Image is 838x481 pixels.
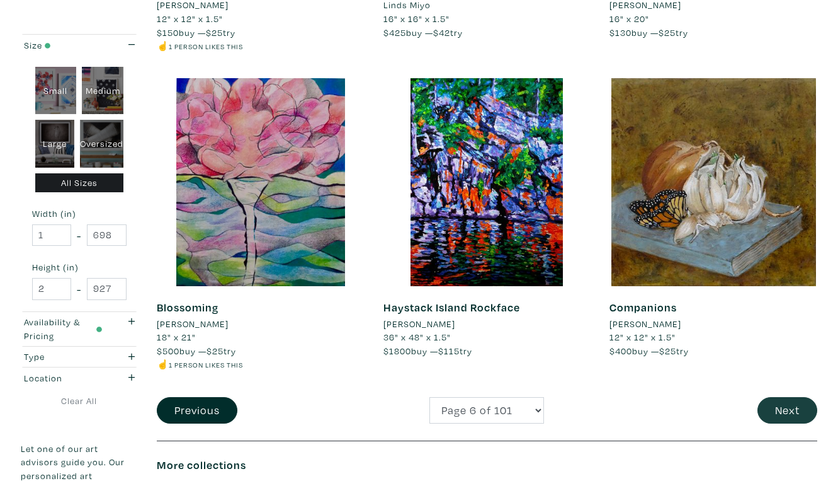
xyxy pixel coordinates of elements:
[32,263,127,272] small: Height (in)
[77,281,81,298] span: -
[157,331,196,343] span: 18" x 21"
[659,26,676,38] span: $25
[383,13,450,25] span: 16" x 16" x 1.5"
[609,317,681,331] li: [PERSON_NAME]
[433,26,450,38] span: $42
[383,26,463,38] span: buy — try
[157,397,237,424] button: Previous
[383,26,406,38] span: $425
[438,345,460,357] span: $115
[609,300,677,315] a: Companions
[21,347,138,368] button: Type
[24,315,103,342] div: Availability & Pricing
[609,26,688,38] span: buy — try
[169,42,243,51] small: 1 person likes this
[32,209,127,218] small: Width (in)
[24,38,103,52] div: Size
[383,317,591,331] a: [PERSON_NAME]
[383,331,451,343] span: 36" x 48" x 1.5"
[383,317,455,331] li: [PERSON_NAME]
[157,345,179,357] span: $500
[24,371,103,385] div: Location
[21,368,138,388] button: Location
[157,26,235,38] span: buy — try
[35,120,75,168] div: Large
[21,394,138,408] a: Clear All
[609,331,676,343] span: 12" x 12" x 1.5"
[157,26,179,38] span: $150
[157,458,817,472] h6: More collections
[206,26,223,38] span: $25
[609,26,631,38] span: $130
[157,13,223,25] span: 12" x 12" x 1.5"
[609,345,689,357] span: buy — try
[757,397,817,424] button: Next
[383,345,472,357] span: buy — try
[21,35,138,55] button: Size
[77,227,81,244] span: -
[383,345,411,357] span: $1800
[659,345,676,357] span: $25
[157,39,365,53] li: ☝️
[207,345,224,357] span: $25
[35,67,77,115] div: Small
[609,317,817,331] a: [PERSON_NAME]
[609,13,649,25] span: 16" x 20"
[157,300,218,315] a: Blossoming
[80,120,123,168] div: Oversized
[383,300,520,315] a: Haystack Island Rockface
[157,357,365,371] li: ☝️
[24,350,103,364] div: Type
[157,345,236,357] span: buy — try
[157,317,229,331] li: [PERSON_NAME]
[157,317,365,331] a: [PERSON_NAME]
[609,345,632,357] span: $400
[21,312,138,346] button: Availability & Pricing
[35,173,124,193] div: All Sizes
[169,360,243,369] small: 1 person likes this
[82,67,123,115] div: Medium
